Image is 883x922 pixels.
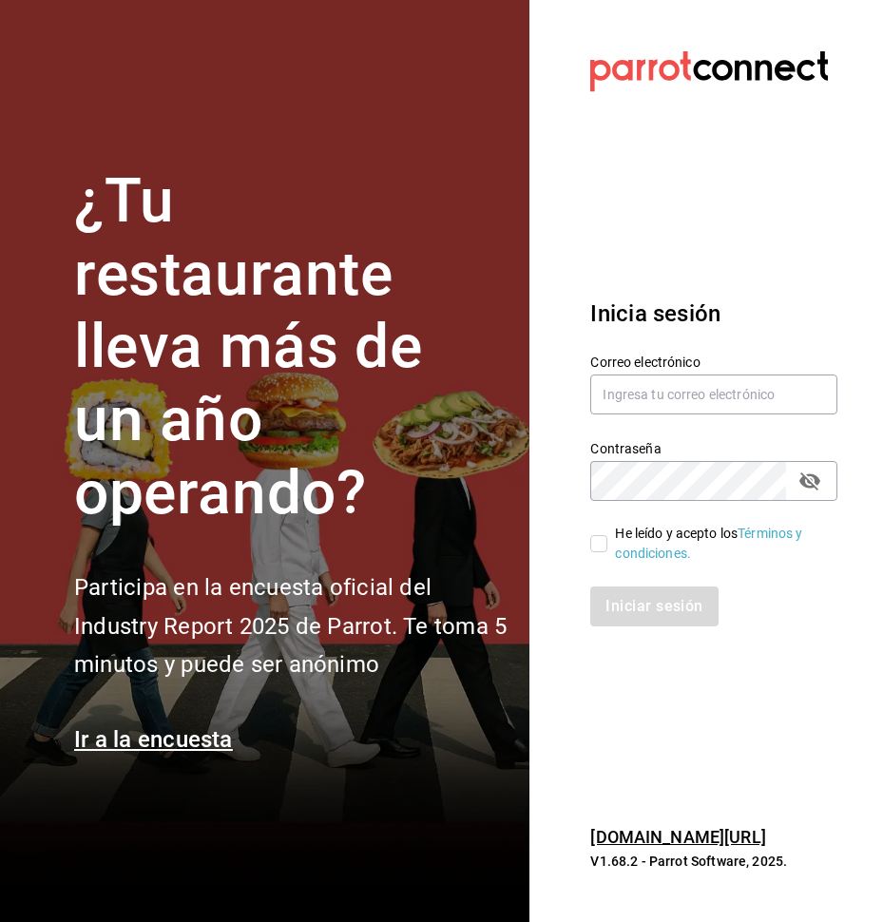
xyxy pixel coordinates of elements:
[590,355,837,368] label: Correo electrónico
[590,827,765,847] a: [DOMAIN_NAME][URL]
[590,297,837,331] h3: Inicia sesión
[74,726,233,753] a: Ir a la encuesta
[590,375,837,414] input: Ingresa tu correo electrónico
[74,165,507,530] h1: ¿Tu restaurante lleva más de un año operando?
[794,465,826,497] button: passwordField
[590,441,837,454] label: Contraseña
[615,526,802,561] a: Términos y condiciones.
[590,852,837,871] p: V1.68.2 - Parrot Software, 2025.
[74,568,507,684] h2: Participa en la encuesta oficial del Industry Report 2025 de Parrot. Te toma 5 minutos y puede se...
[615,524,822,564] div: He leído y acepto los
